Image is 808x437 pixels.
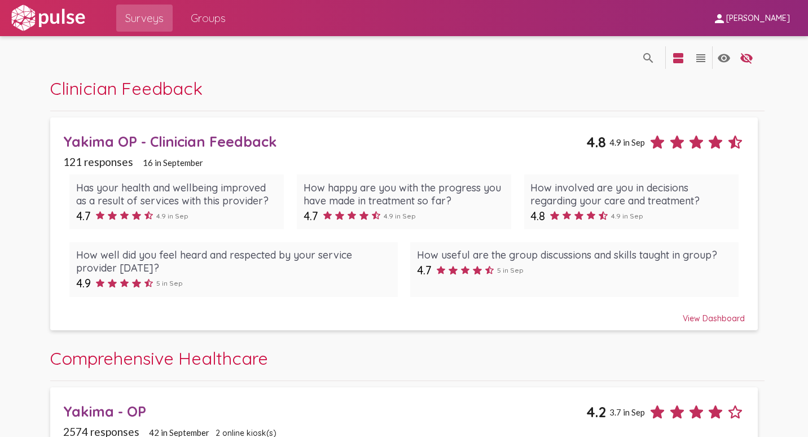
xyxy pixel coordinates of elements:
span: [PERSON_NAME] [726,14,790,24]
span: Comprehensive Healthcare [50,347,268,369]
button: language [735,46,758,69]
div: Yakima - OP [63,403,586,420]
span: Groups [191,8,226,28]
div: How involved are you in decisions regarding your care and treatment? [530,181,732,207]
span: 4.7 [76,209,91,223]
span: 4.8 [586,133,606,151]
span: 4.7 [304,209,318,223]
div: How happy are you with the progress you have made in treatment so far? [304,181,505,207]
span: Clinician Feedback [50,77,203,99]
img: white-logo.svg [9,4,87,32]
a: Groups [182,5,235,32]
div: View Dashboard [63,303,745,324]
mat-icon: language [642,51,655,65]
span: 5 in Sep [156,279,183,287]
div: Has your health and wellbeing improved as a result of services with this provider? [76,181,278,207]
span: 121 responses [63,155,133,168]
div: How useful are the group discussions and skills taught in group? [417,248,732,261]
span: 4.7 [417,263,432,277]
span: 16 in September [143,158,203,168]
a: Yakima OP - Clinician Feedback4.84.9 in Sep121 responses16 in SeptemberHas your health and wellbe... [50,117,758,330]
span: 3.7 in Sep [609,407,645,417]
span: 5 in Sep [497,266,524,274]
button: language [690,46,712,69]
div: Yakima OP - Clinician Feedback [63,133,586,150]
button: [PERSON_NAME] [704,7,799,28]
button: language [637,46,660,69]
span: 4.2 [586,403,606,421]
mat-icon: language [740,51,753,65]
span: Surveys [125,8,164,28]
a: Surveys [116,5,173,32]
div: How well did you feel heard and respected by your service provider [DATE]? [76,248,391,274]
mat-icon: language [717,51,731,65]
span: 4.9 in Sep [384,212,416,220]
button: language [667,46,690,69]
span: 4.9 in Sep [611,212,643,220]
mat-icon: language [671,51,685,65]
mat-icon: person [713,12,726,25]
mat-icon: language [694,51,708,65]
span: 4.9 in Sep [609,137,645,147]
span: 4.9 [76,276,91,290]
span: 4.9 in Sep [156,212,188,220]
span: 4.8 [530,209,545,223]
button: language [713,46,735,69]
